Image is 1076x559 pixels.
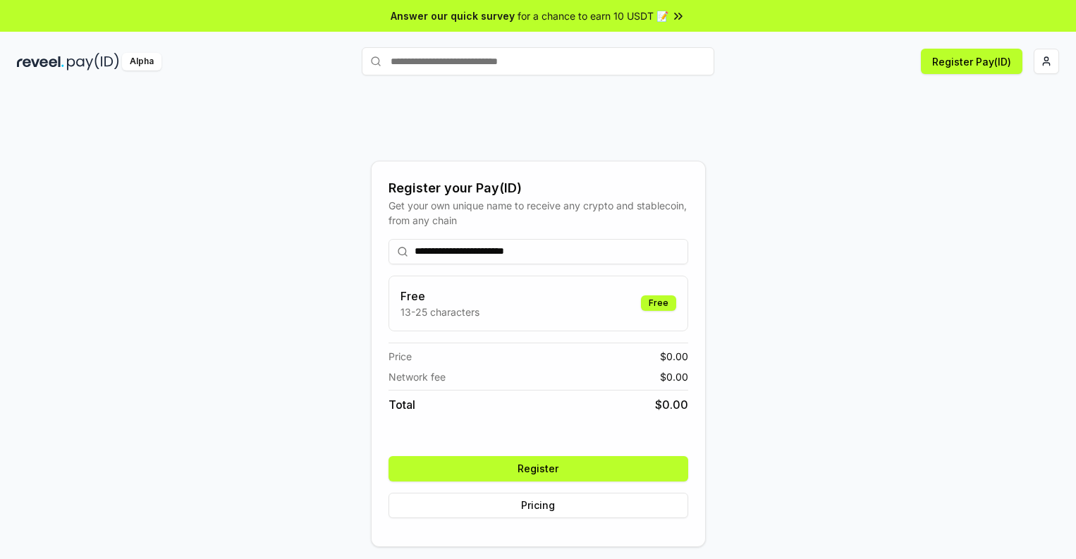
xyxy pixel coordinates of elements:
[67,53,119,70] img: pay_id
[389,178,688,198] div: Register your Pay(ID)
[921,49,1022,74] button: Register Pay(ID)
[391,8,515,23] span: Answer our quick survey
[389,493,688,518] button: Pricing
[389,349,412,364] span: Price
[389,198,688,228] div: Get your own unique name to receive any crypto and stablecoin, from any chain
[389,369,446,384] span: Network fee
[389,396,415,413] span: Total
[660,349,688,364] span: $ 0.00
[401,288,479,305] h3: Free
[17,53,64,70] img: reveel_dark
[641,295,676,311] div: Free
[401,305,479,319] p: 13-25 characters
[389,456,688,481] button: Register
[122,53,161,70] div: Alpha
[660,369,688,384] span: $ 0.00
[655,396,688,413] span: $ 0.00
[518,8,668,23] span: for a chance to earn 10 USDT 📝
